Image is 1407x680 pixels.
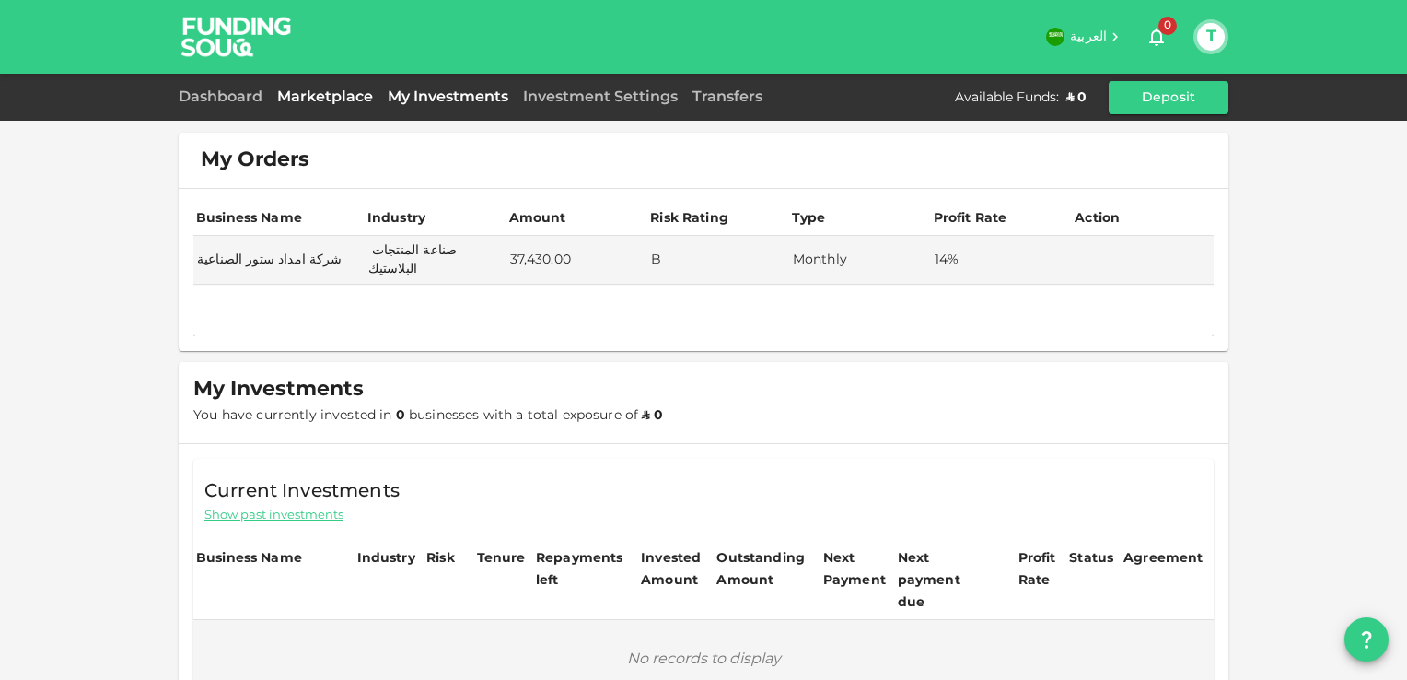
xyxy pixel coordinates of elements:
[716,547,808,592] div: Outstanding Amount
[536,547,628,592] div: Repayments left
[196,207,302,229] div: Business Name
[1138,18,1175,55] button: 0
[380,90,516,104] a: My Investments
[1069,547,1113,569] div: Status
[477,547,526,569] div: Tenure
[823,547,892,592] div: Next Payment
[426,547,455,569] div: Risk
[1109,81,1228,114] button: Deposit
[898,547,990,614] div: Next payment due
[365,236,506,285] td: صناعة المنتجات البلاستيك
[196,547,302,569] div: Business Name
[193,377,364,403] span: My Investments
[357,547,415,569] div: Industry
[1046,28,1064,46] img: flag-sa.b9a346574cdc8950dd34b50780441f57.svg
[204,477,400,507] span: Current Investments
[1075,207,1120,229] div: Action
[179,90,270,104] a: Dashboard
[204,507,343,524] span: Show past investments
[506,236,648,285] td: 37,430.00
[193,236,365,285] td: شركة امداد ستور الصناعية
[396,409,405,422] strong: 0
[1344,617,1389,662] button: question
[955,88,1059,107] div: Available Funds :
[641,547,711,592] div: Invested Amount
[367,207,425,229] div: Industry
[509,207,566,229] div: Amount
[270,90,380,104] a: Marketplace
[934,207,1007,229] div: Profit Rate
[792,207,826,229] div: Type
[647,236,789,285] td: B
[642,409,662,422] strong: ʢ 0
[1018,547,1064,592] div: Profit Rate
[1123,547,1203,569] div: Agreement
[1158,17,1177,35] span: 0
[1070,30,1107,43] span: العربية
[931,236,1073,285] td: 14%
[1197,23,1225,51] button: T
[650,207,728,229] div: Risk Rating
[201,147,309,173] span: My Orders
[789,236,931,285] td: Monthly
[685,90,770,104] a: Transfers
[1066,88,1087,107] div: ʢ 0
[193,409,663,422] span: You have currently invested in businesses with a total exposure of
[516,90,685,104] a: Investment Settings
